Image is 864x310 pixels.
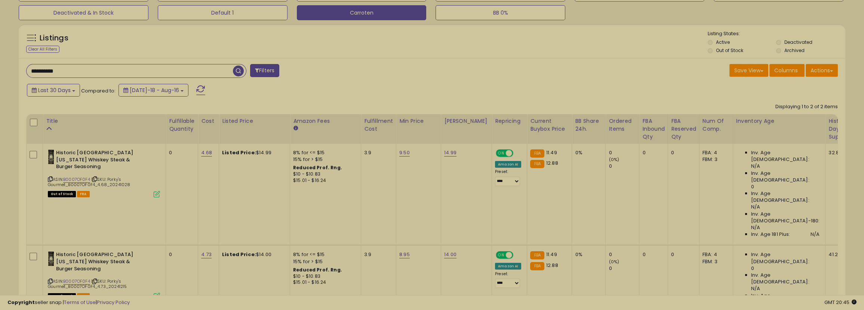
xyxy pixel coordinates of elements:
span: Compared to: [81,87,116,94]
span: OFF [512,252,524,258]
div: Min Price [399,117,438,125]
div: 15% for > $15 [293,156,355,163]
label: Deactivated [784,39,812,45]
div: Clear All Filters [26,46,59,53]
button: Default 1 [158,5,288,20]
div: 0 [671,149,694,156]
button: BB 0% [436,5,565,20]
span: Inv. Age 181 Plus: [751,231,790,238]
b: Historic [GEOGRAPHIC_DATA] [US_STATE] Whiskey Steak & Burger Seasoning [56,149,147,172]
a: B0007OF0F4 [63,176,90,183]
span: 0 [751,265,754,272]
div: 0% [575,149,600,156]
span: All listings that are currently out of stock and unavailable for purchase on Amazon [48,293,76,300]
div: Historical Days Of Supply [828,117,856,141]
div: ASIN: [48,149,160,197]
button: [DATE]-18 - Aug-16 [119,84,188,97]
a: 9.50 [399,149,410,156]
a: 8.95 [399,251,410,258]
div: Amazon AI [495,161,521,168]
button: Deactivated & In Stock [19,5,148,20]
small: FBA [530,160,544,168]
div: Cost [201,117,216,125]
div: ASIN: [48,251,160,298]
small: (0%) [609,156,619,162]
small: FBA [530,251,544,259]
div: 0 [642,149,662,156]
div: 0 [671,251,694,258]
span: Columns [774,67,798,74]
button: Columns [769,64,805,77]
span: 11.49 [546,251,557,258]
span: ON [496,252,506,258]
b: Reduced Prof. Rng. [293,267,342,273]
span: 12.88 [546,262,558,269]
div: 0 [609,265,639,272]
div: Listed Price [222,117,287,125]
div: Ordered Items [609,117,636,133]
span: N/A [751,163,760,170]
div: Amazon AI [495,263,521,270]
small: FBA [530,262,544,270]
button: Save View [729,64,768,77]
a: 4.68 [201,149,212,156]
div: FBA inbound Qty [642,117,665,141]
span: Inv. Age [DEMOGRAPHIC_DATA]: [751,170,820,183]
div: Preset: [495,271,521,288]
b: Listed Price: [222,251,256,258]
img: 41g-f1MmxpL._SL40_.jpg [48,149,54,164]
div: FBA: 4 [702,251,727,258]
div: 0 [609,163,639,170]
button: Last 30 Days [27,84,80,97]
strong: Copyright [7,299,35,306]
div: 0 [642,251,662,258]
div: 0 [169,251,192,258]
a: Terms of Use [64,299,96,306]
div: FBA Reserved Qty [671,117,696,141]
span: Last 30 Days [38,86,71,94]
div: 0% [575,251,600,258]
div: $10 - $10.83 [293,171,355,177]
span: Inv. Age [DEMOGRAPHIC_DATA]: [751,149,820,163]
div: Fulfillment Cost [364,117,393,133]
div: 0 [609,149,639,156]
div: $15.01 - $16.24 [293,177,355,184]
span: N/A [751,285,760,292]
div: Displaying 1 to 2 of 2 items [775,103,838,110]
div: $15.01 - $16.24 [293,279,355,286]
span: OFF [512,150,524,156]
span: 0 [751,183,754,190]
span: FBA [77,293,90,300]
span: N/A [751,224,760,231]
b: Historic [GEOGRAPHIC_DATA] [US_STATE] Whiskey Steak & Burger Seasoning [56,251,147,274]
span: N/A [751,204,760,210]
div: Num of Comp. [702,117,730,133]
span: Inv. Age [DEMOGRAPHIC_DATA]: [751,272,820,285]
img: 41g-f1MmxpL._SL40_.jpg [48,251,54,266]
span: Inv. Age [DEMOGRAPHIC_DATA]: [751,292,820,306]
label: Active [716,39,730,45]
div: Inventory Age [736,117,822,125]
div: 15% for > $15 [293,258,355,265]
div: Fulfillable Quantity [169,117,195,133]
div: FBM: 3 [702,258,727,265]
span: [DATE]-18 - Aug-16 [130,86,179,94]
div: BB Share 24h. [575,117,602,133]
div: 3.9 [364,149,390,156]
p: Listing States: [708,30,845,37]
div: 0 [609,251,639,258]
div: 32.80 [828,149,853,156]
h5: Listings [40,33,68,43]
a: 14.00 [444,251,456,258]
span: 11.49 [546,149,557,156]
span: N/A [811,231,820,238]
small: (0%) [609,259,619,265]
label: Archived [784,47,805,54]
div: $10 - $10.83 [293,273,355,280]
div: FBM: 3 [702,156,727,163]
div: 8% for <= $15 [293,149,355,156]
span: 12.88 [546,159,558,167]
div: 3.9 [364,251,390,258]
div: $14.99 [222,149,284,156]
span: ON [496,150,506,156]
